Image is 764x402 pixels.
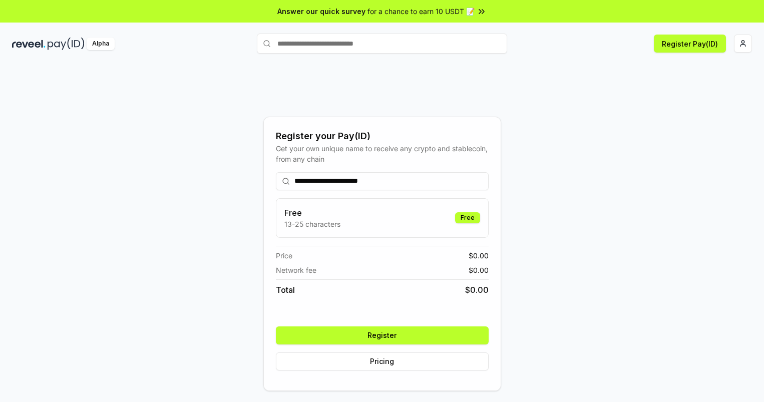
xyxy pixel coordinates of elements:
[276,265,316,275] span: Network fee
[276,326,489,344] button: Register
[455,212,480,223] div: Free
[12,38,46,50] img: reveel_dark
[465,284,489,296] span: $ 0.00
[367,6,475,17] span: for a chance to earn 10 USDT 📝
[87,38,115,50] div: Alpha
[276,250,292,261] span: Price
[276,352,489,370] button: Pricing
[277,6,365,17] span: Answer our quick survey
[284,207,340,219] h3: Free
[469,250,489,261] span: $ 0.00
[469,265,489,275] span: $ 0.00
[276,284,295,296] span: Total
[284,219,340,229] p: 13-25 characters
[48,38,85,50] img: pay_id
[276,143,489,164] div: Get your own unique name to receive any crypto and stablecoin, from any chain
[654,35,726,53] button: Register Pay(ID)
[276,129,489,143] div: Register your Pay(ID)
